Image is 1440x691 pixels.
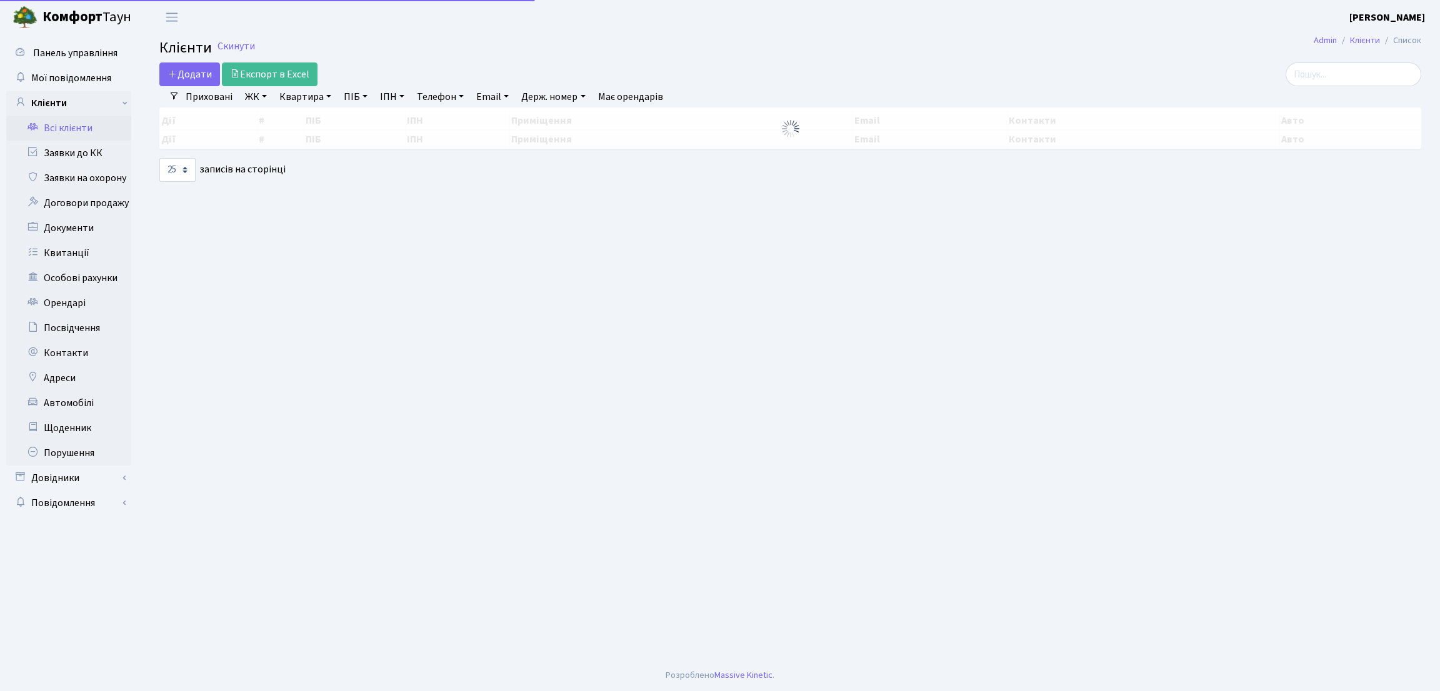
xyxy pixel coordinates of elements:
a: Держ. номер [516,86,590,107]
a: Заявки до КК [6,141,131,166]
a: Має орендарів [593,86,668,107]
a: [PERSON_NAME] [1349,10,1425,25]
a: Панель управління [6,41,131,66]
a: Договори продажу [6,191,131,216]
a: Документи [6,216,131,241]
a: ПІБ [339,86,372,107]
a: Телефон [412,86,469,107]
a: Приховані [181,86,237,107]
div: Розроблено . [666,669,774,682]
a: Експорт в Excel [222,62,317,86]
span: Клієнти [159,37,212,59]
a: Скинути [217,41,255,52]
a: ІПН [375,86,409,107]
label: записів на сторінці [159,158,286,182]
b: [PERSON_NAME] [1349,11,1425,24]
input: Пошук... [1286,62,1421,86]
a: Квартира [274,86,336,107]
a: Клієнти [1350,34,1380,47]
b: Комфорт [42,7,102,27]
nav: breadcrumb [1295,27,1440,54]
a: Заявки на охорону [6,166,131,191]
span: Таун [42,7,131,28]
a: Порушення [6,440,131,465]
a: ЖК [240,86,272,107]
a: Massive Kinetic [714,669,772,682]
span: Додати [167,67,212,81]
a: Контакти [6,341,131,365]
a: Довідники [6,465,131,490]
span: Мої повідомлення [31,71,111,85]
span: Панель управління [33,46,117,60]
a: Посвідчення [6,316,131,341]
img: Обробка... [781,119,801,139]
a: Всі клієнти [6,116,131,141]
img: logo.png [12,5,37,30]
a: Автомобілі [6,390,131,415]
a: Адреси [6,365,131,390]
a: Admin [1314,34,1337,47]
a: Орендарі [6,291,131,316]
button: Переключити навігацію [156,7,187,27]
a: Особові рахунки [6,266,131,291]
a: Email [471,86,514,107]
a: Мої повідомлення [6,66,131,91]
a: Повідомлення [6,490,131,515]
li: Список [1380,34,1421,47]
a: Клієнти [6,91,131,116]
a: Щоденник [6,415,131,440]
select: записів на сторінці [159,158,196,182]
a: Додати [159,62,220,86]
a: Квитанції [6,241,131,266]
